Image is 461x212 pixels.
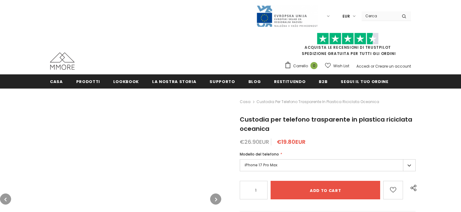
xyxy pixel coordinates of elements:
span: Wish List [333,63,349,69]
a: Wish List [325,60,349,71]
a: Casa [50,74,63,88]
input: Add to cart [271,181,380,199]
a: Lookbook [113,74,139,88]
span: Casa [50,79,63,85]
span: Carrello [293,63,308,69]
img: Javni Razpis [256,5,318,27]
a: Segui il tuo ordine [341,74,388,88]
span: €26.90EUR [240,138,269,146]
span: EUR [343,13,350,19]
span: Custodia per telefono trasparente in plastica riciclata oceanica [256,98,379,106]
span: 0 [310,62,318,69]
label: iPhone 17 Pro Max [240,159,416,171]
input: Search Site [362,11,397,20]
span: supporto [210,79,235,85]
img: Fidati di Pilot Stars [317,33,379,45]
a: La nostra storia [152,74,196,88]
a: Accedi [356,64,370,69]
span: Restituendo [274,79,305,85]
span: Modello del telefono [240,152,279,157]
span: Segui il tuo ordine [341,79,388,85]
a: Prodotti [76,74,100,88]
a: Carrello 0 [284,61,321,71]
a: Restituendo [274,74,305,88]
span: or [371,64,374,69]
span: €19.80EUR [277,138,305,146]
a: B2B [319,74,327,88]
a: Casa [240,98,251,106]
span: La nostra storia [152,79,196,85]
img: Casi MMORE [50,52,75,70]
a: Acquista le recensioni di TrustPilot [305,45,391,50]
span: Blog [248,79,261,85]
span: Prodotti [76,79,100,85]
a: Blog [248,74,261,88]
span: Custodia per telefono trasparente in plastica riciclata oceanica [240,115,412,133]
span: B2B [319,79,327,85]
a: Creare un account [375,64,411,69]
span: Lookbook [113,79,139,85]
span: SPEDIZIONE GRATUITA PER TUTTI GLI ORDINI [284,35,411,56]
a: supporto [210,74,235,88]
a: Javni Razpis [256,13,318,19]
